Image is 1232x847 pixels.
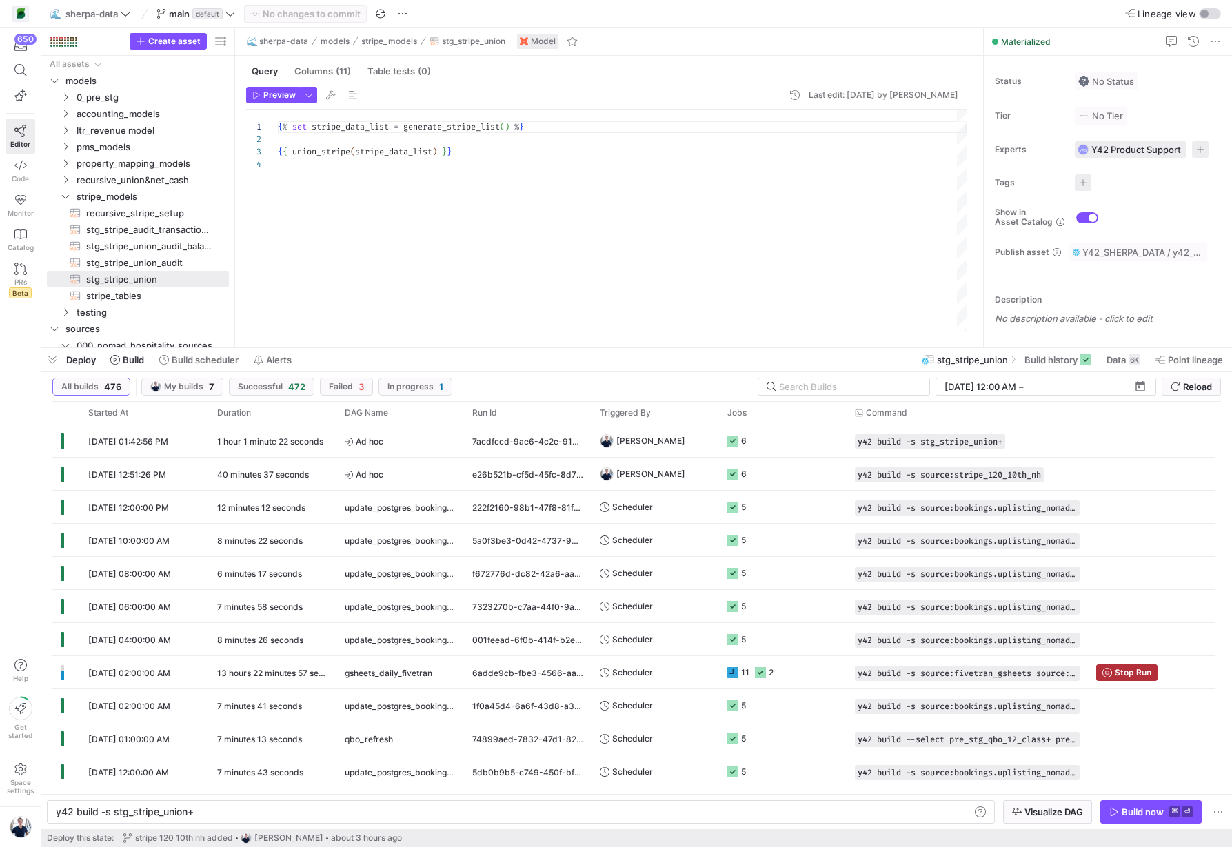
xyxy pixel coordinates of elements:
[47,56,229,72] div: Press SPACE to select this row.
[345,524,456,557] span: update_postgres_bookings_uplisting
[47,254,229,271] a: stg_stripe_union_audit​​​​​​​​​​
[472,408,497,418] span: Run Id
[130,33,207,50] button: Create asset
[246,133,261,145] div: 2
[345,458,456,491] span: Ad hoc
[241,833,252,844] img: https://storage.googleapis.com/y42-prod-data-exchange/images/Zw5nrXaob3ONa4BScmSjND9Lv23l9CySrx8m...
[47,139,229,155] div: Press SPACE to select this row.
[50,9,60,19] span: 🌊
[65,73,227,89] span: models
[995,207,1053,227] span: Show in Asset Catalog
[238,382,283,391] span: Successful
[14,278,27,286] span: PRs
[61,382,99,391] span: All builds
[52,491,1215,524] div: Press SPACE to select this row.
[442,37,505,46] span: stg_stripe_union
[119,829,405,847] button: stripe 120 10th nh addedhttps://storage.googleapis.com/y42-prod-data-exchange/images/Zw5nrXaob3ON...
[464,623,592,655] div: 001feead-6f0b-414f-b2ec-86db78365218
[14,34,37,45] div: 650
[1001,37,1051,47] span: Materialized
[741,458,747,490] div: 6
[858,602,1077,612] span: y42 build -s source:bookings.uplisting_nomadhospitality_bookings+ --full-refresh
[995,145,1064,154] span: Experts
[464,689,592,722] div: 1f0a45d4-6a6f-43d8-a3a1-8e6c3103d620
[77,172,227,188] span: recursive_union&net_cash
[77,305,227,320] span: testing
[464,425,592,457] div: 7acdfccd-9ae6-4c2e-9140-a87d495aad48
[769,656,774,688] div: 2
[52,656,1215,689] div: Press SPACE to select this row.
[47,188,229,205] div: Press SPACE to select this row.
[52,755,1215,788] div: Press SPACE to select this row.
[283,146,287,157] span: {
[14,7,28,21] img: https://storage.googleapis.com/y42-prod-data-exchange/images/8zH7NGsoioThIsGoE9TeuKf062YnnTrmQ10g...
[995,76,1064,86] span: Status
[88,701,170,711] span: [DATE] 02:00:00 AM
[464,458,592,490] div: e26b521b-cf5d-45fc-8d70-6fc1f650ad14
[1100,348,1147,371] button: Data6K
[47,72,229,89] div: Press SPACE to select this row.
[47,833,114,843] span: Deploy this state:
[10,140,30,148] span: Editor
[612,557,653,589] span: Scheduler
[321,37,350,46] span: models
[858,569,1077,579] span: y42 build -s source:bookings.uplisting_nomadhospitality_bookings+ --full-refresh
[432,146,437,157] span: )
[77,123,227,139] span: ltr_revenue model
[464,590,592,622] div: 7323270b-c7aa-44f0-9aa0-7e0007779fcf
[88,569,171,579] span: [DATE] 08:00:00 AM
[6,154,35,188] a: Code
[52,590,1215,623] div: Press SPACE to select this row.
[47,271,229,287] div: Press SPACE to select this row.
[10,816,32,838] img: https://storage.googleapis.com/y42-prod-data-exchange/images/Zw5nrXaob3ONa4BScmSjND9Lv23l9CySrx8m...
[292,146,350,157] span: union_stripe
[66,354,96,365] span: Deploy
[358,33,421,50] button: stripe_models
[6,119,35,154] a: Editor
[135,833,233,843] span: stripe 120 10th nh added
[741,590,746,622] div: 5
[866,408,907,418] span: Command
[345,690,456,722] span: update_postgres_bookings_uplisting
[1019,381,1024,392] span: –
[809,90,958,100] div: Last edit: [DATE] by [PERSON_NAME]
[612,623,653,655] span: Scheduler
[8,209,34,217] span: Monitor
[616,425,685,457] span: [PERSON_NAME]
[464,557,592,589] div: f672776d-dc82-42a6-aaf2-992dd5fe97e1
[47,89,229,105] div: Press SPACE to select this row.
[1183,381,1212,392] span: Reload
[779,381,918,392] input: Search Builds
[741,656,749,688] div: 11
[88,535,170,546] span: [DATE] 10:00:00 AM
[6,2,35,25] a: https://storage.googleapis.com/y42-prod-data-exchange/images/8zH7NGsoioThIsGoE9TeuKf062YnnTrmQ10g...
[192,8,223,19] span: default
[361,37,417,46] span: stripe_models
[246,87,301,103] button: Preview
[217,734,302,744] y42-duration: 7 minutes 13 seconds
[88,602,171,612] span: [DATE] 06:00:00 AM
[741,491,746,523] div: 5
[88,635,171,645] span: [DATE] 04:00:00 AM
[88,734,170,744] span: [DATE] 01:00:00 AM
[612,689,653,722] span: Scheduler
[86,238,213,254] span: stg_stripe_union_audit_balance​​​​​​​​​​
[418,67,431,76] span: (0)
[217,668,343,678] y42-duration: 13 hours 22 minutes 57 seconds
[995,313,1226,324] p: No description available - click to edit
[1075,72,1138,90] button: No statusNo Status
[169,8,190,19] span: main
[8,723,32,739] span: Get started
[47,287,229,304] a: stripe_tables​​​​​​​​​​
[217,535,303,546] y42-duration: 8 minutes 22 seconds
[246,145,261,158] div: 3
[52,524,1215,557] div: Press SPACE to select this row.
[1149,348,1229,371] button: Point lineage
[464,722,592,755] div: 74899aed-7832-47d1-8224-ffcba2ed53cb
[1082,247,1204,258] span: Y42_SHERPA_DATA / y42_sherpa_data_main / STG_STRIPE_UNION
[858,669,1077,678] span: y42 build -s source:fivetran_gsheets source:fivetran_gsheets_two.AIRBNB_TRANSACTION_REPORT_GOOGLE
[283,121,287,132] span: %
[104,348,150,371] button: Build
[150,381,161,392] img: https://storage.googleapis.com/y42-prod-data-exchange/images/Zw5nrXaob3ONa4BScmSjND9Lv23l9CySrx8m...
[266,354,292,365] span: Alerts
